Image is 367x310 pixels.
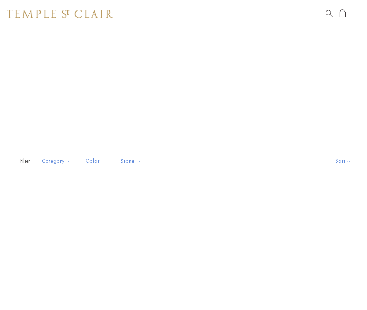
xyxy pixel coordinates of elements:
[7,10,113,18] img: Temple St. Clair
[326,9,333,18] a: Search
[319,150,367,172] button: Show sort by
[38,157,77,165] span: Category
[37,153,77,169] button: Category
[82,157,112,165] span: Color
[117,157,147,165] span: Stone
[80,153,112,169] button: Color
[352,10,360,18] button: Open navigation
[115,153,147,169] button: Stone
[339,9,346,18] a: Open Shopping Bag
